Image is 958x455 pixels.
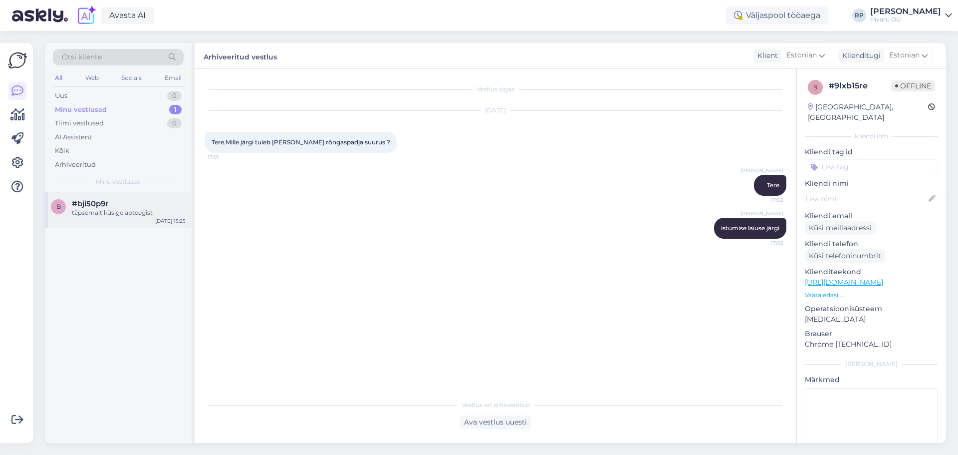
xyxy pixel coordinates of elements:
[55,118,104,128] div: Tiimi vestlused
[55,146,69,156] div: Kõik
[169,105,182,115] div: 1
[808,102,928,123] div: [GEOGRAPHIC_DATA], [GEOGRAPHIC_DATA]
[740,167,783,174] span: [PERSON_NAME]
[83,71,101,84] div: Web
[167,118,182,128] div: 0
[740,210,783,217] span: [PERSON_NAME]
[889,50,920,61] span: Estonian
[208,153,245,161] span: 17:01
[805,360,938,369] div: [PERSON_NAME]
[460,416,531,429] div: Ava vestlus uuesti
[805,221,876,235] div: Küsi meiliaadressi
[53,71,64,84] div: All
[805,147,938,157] p: Kliendi tag'id
[62,52,102,62] span: Otsi kliente
[76,5,97,26] img: explore-ai
[852,8,866,22] div: RP
[55,91,67,101] div: Uus
[805,329,938,339] p: Brauser
[753,50,778,61] div: Klient
[204,49,277,62] label: Arhiveeritud vestlus
[8,51,27,70] img: Askly Logo
[805,267,938,277] p: Klienditeekond
[805,159,938,174] input: Lisa tag
[119,71,144,84] div: Socials
[55,132,92,142] div: AI Assistent
[55,105,107,115] div: Minu vestlused
[462,401,530,410] span: Vestlus on arhiveeritud
[55,160,96,170] div: Arhiveeritud
[746,239,783,247] span: 17:02
[891,80,935,91] span: Offline
[805,314,938,325] p: [MEDICAL_DATA]
[870,15,941,23] div: Invaru OÜ
[167,91,182,101] div: 0
[72,199,108,208] span: #bji50p9r
[805,339,938,350] p: Chrome [TECHNICAL_ID]
[805,178,938,189] p: Kliendi nimi
[163,71,184,84] div: Email
[870,7,941,15] div: [PERSON_NAME]
[746,196,783,204] span: 17:02
[101,7,154,24] a: Avasta AI
[805,239,938,249] p: Kliendi telefon
[805,291,938,300] p: Vaata edasi ...
[767,181,779,189] span: Tere
[721,224,779,232] span: istumise laiuse järgi
[72,208,186,217] div: täpsemalt küsige apteegist
[870,7,952,23] a: [PERSON_NAME]Invaru OÜ
[56,203,61,210] span: b
[155,217,186,225] div: [DATE] 15:25
[212,138,390,146] span: Tere.Mille järgi tuleb [PERSON_NAME] rõngaspadja suurus ?
[814,83,817,91] span: 9
[205,85,786,94] div: Vestlus algas
[786,50,817,61] span: Estonian
[805,132,938,141] div: Kliendi info
[829,80,891,92] div: # 9lxb15re
[726,6,828,24] div: Väljaspool tööaega
[805,278,883,287] a: [URL][DOMAIN_NAME]
[805,193,927,204] input: Lisa nimi
[805,375,938,385] p: Märkmed
[96,177,141,186] span: Minu vestlused
[805,249,885,263] div: Küsi telefoninumbrit
[205,106,786,115] div: [DATE]
[838,50,881,61] div: Klienditugi
[805,211,938,221] p: Kliendi email
[805,304,938,314] p: Operatsioonisüsteem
